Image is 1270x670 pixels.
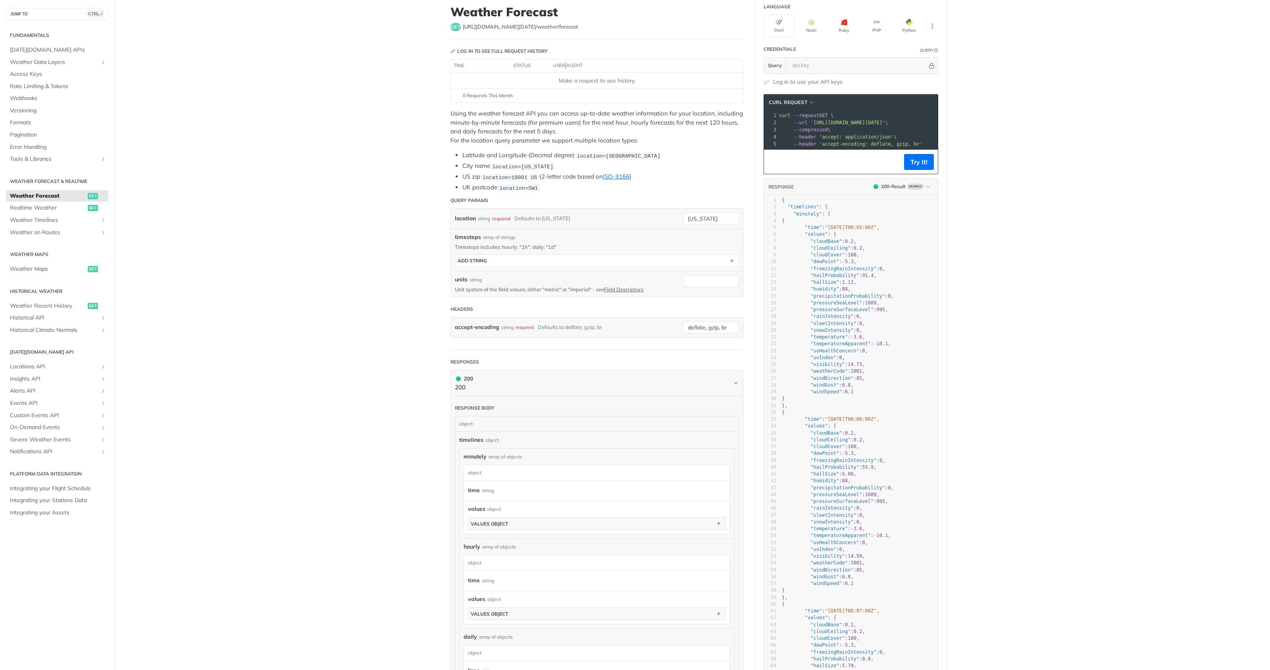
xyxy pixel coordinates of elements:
span: : , [782,300,879,306]
span: { [782,410,785,415]
div: 2 [764,204,776,210]
div: array of strings [483,234,516,241]
button: Node [796,15,827,37]
button: PHP [861,15,892,37]
button: 200200-ResultExample [870,183,934,191]
button: Show subpages for Alerts API [100,388,106,394]
span: cURL Request [769,99,807,106]
span: timesteps [455,233,481,241]
span: Integrating your Flight Schedule [10,485,106,493]
div: 28 [764,382,776,389]
button: Show subpages for Weather Timelines [100,217,106,223]
div: object [455,416,737,431]
span: 0 [879,266,882,271]
div: string [470,276,482,283]
div: 4 [764,133,777,141]
span: "pressureSeaLevel" [810,300,862,306]
span: - [874,341,876,347]
div: string [478,213,490,224]
h1: Weather Forecast [450,5,743,19]
span: "cloudCover" [810,252,845,258]
button: Show subpages for Locations API [100,364,106,370]
div: required [492,213,510,224]
div: 5 [764,224,776,231]
div: Response body [455,404,495,412]
div: 22 [764,341,776,347]
th: user agent [550,60,727,72]
a: Weather TimelinesShow subpages for Weather Timelines [6,214,108,226]
span: 0 [859,321,862,326]
a: [DATE][DOMAIN_NAME] APIs [6,44,108,56]
label: time [468,485,480,496]
a: On-Demand EventsShow subpages for On-Demand Events [6,422,108,433]
button: Query [764,58,786,73]
span: 91.4 [862,273,874,278]
span: - [851,334,853,340]
div: 12 [764,272,776,279]
span: "temperatureApparent" [810,341,871,347]
div: 1 [764,112,777,119]
a: Custom Events APIShow subpages for Custom Events API [6,410,108,422]
span: Tools & Libraries [10,155,98,163]
span: curl [779,113,791,118]
span: Historical API [10,314,98,322]
span: location=[GEOGRAPHIC_DATA] [577,153,660,159]
div: 9 [764,252,776,258]
div: Defaults to deflate, gzip, br [538,322,602,333]
span: "sleetIntensity" [810,321,856,326]
span: "timelines" [787,204,819,210]
span: : , [782,334,865,340]
div: 11 [764,266,776,272]
span: : [782,389,854,395]
span: : , [782,348,868,354]
a: ISO-3166 [603,173,629,180]
span: 1009 [865,300,877,306]
span: - [842,259,845,264]
div: Credentials [764,46,796,53]
button: ADD string [455,255,739,267]
a: Integrating your Stations Data [6,495,108,506]
label: units [455,275,468,284]
span: 6.1 [845,389,854,395]
span: --request [793,113,819,118]
span: "dewPoint" [810,259,839,264]
div: 5 [764,141,777,148]
span: Alerts API [10,387,98,395]
div: 23 [764,348,776,354]
span: \ [779,127,831,133]
a: Rate Limiting & Tokens [6,81,108,92]
span: Pagination [10,131,106,139]
span: --url [793,120,808,125]
div: values object [471,611,508,617]
div: 3 [764,126,777,133]
label: time [468,575,480,586]
button: Hide [927,62,936,69]
span: "windDirection" [810,375,853,381]
span: : , [782,245,865,251]
span: Weather Recent History [10,302,86,310]
div: 26 [764,368,776,375]
svg: Key [450,49,455,54]
span: Notifications API [10,448,98,456]
span: "rainIntensity" [810,314,853,319]
span: } [782,396,785,401]
span: 1.13 [842,279,854,285]
span: 0 [856,314,859,319]
li: City name [462,162,743,171]
span: 3.6 [854,334,862,340]
span: : { [782,204,828,210]
span: "uvIndex" [810,355,836,360]
li: Latitude and Longitude (Decimal degree) [462,151,743,160]
a: Weather Recent Historyget [6,300,108,312]
li: UK postcode [462,183,743,192]
h2: Weather Forecast & realtime [6,178,108,185]
a: Locations APIShow subpages for Locations API [6,361,108,373]
label: accept-encoding [455,322,499,333]
span: get [88,193,98,199]
button: Ruby [829,15,859,37]
span: : [ [782,211,831,217]
a: Webhooks [6,92,108,104]
span: 0 [888,293,891,299]
div: 8 [764,245,776,252]
span: 0.2 [854,245,862,251]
